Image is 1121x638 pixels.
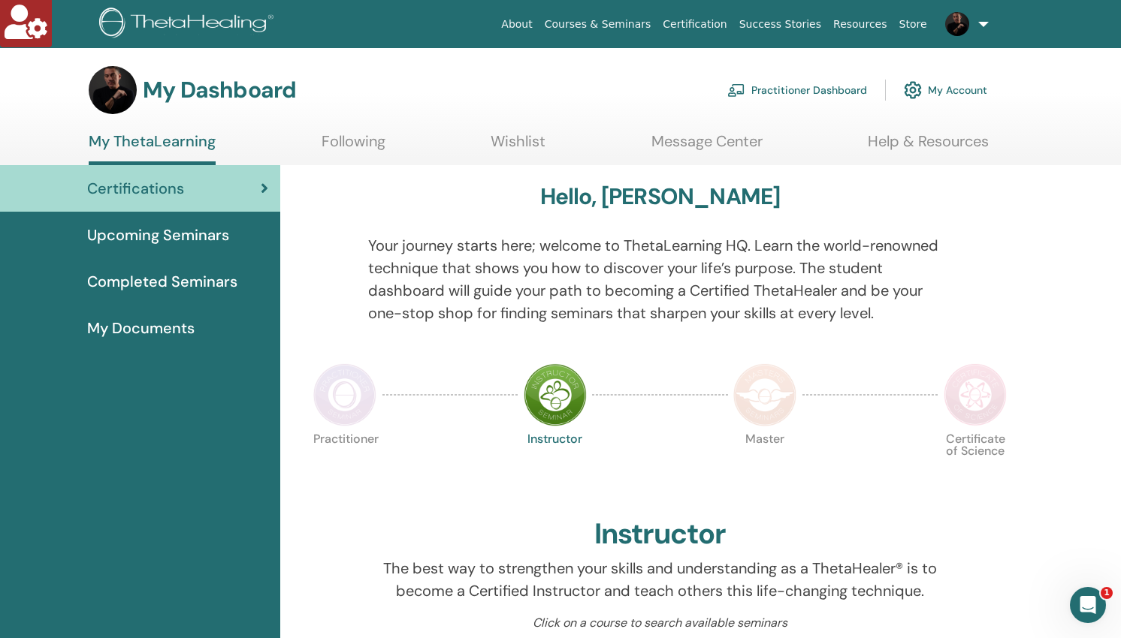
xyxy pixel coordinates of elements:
a: My ThetaLearning [89,132,216,165]
p: Practitioner [313,433,376,496]
a: Success Stories [733,11,827,38]
a: Message Center [651,132,763,161]
img: chalkboard-teacher.svg [727,83,745,97]
span: Certifications [87,177,184,200]
a: Wishlist [491,132,545,161]
h2: Instructor [594,517,726,552]
h3: My Dashboard [143,77,296,104]
p: The best way to strengthen your skills and understanding as a ThetaHealer® is to become a Certifi... [368,557,952,602]
a: About [495,11,538,38]
p: Master [733,433,796,496]
img: default.jpg [945,12,969,36]
img: Practitioner [313,363,376,426]
img: cog.svg [904,77,922,103]
img: logo.png [99,8,279,41]
a: My Account [904,74,987,107]
span: Completed Seminars [87,270,237,293]
a: Following [322,132,385,161]
a: Resources [827,11,893,38]
img: Instructor [524,363,587,426]
a: Practitioner Dashboard [727,74,867,107]
a: Store [893,11,933,38]
span: My Documents [87,317,195,339]
span: Upcoming Seminars [87,224,229,246]
p: Instructor [524,433,587,496]
a: Certification [657,11,733,38]
a: Help & Resources [868,132,989,161]
img: Master [733,363,796,426]
img: default.jpg [89,66,137,114]
iframe: Intercom live chat [1070,587,1106,623]
p: Certificate of Science [944,433,1007,496]
h3: Hello, [PERSON_NAME] [540,183,781,210]
span: 1 [1101,587,1113,599]
p: Click on a course to search available seminars [368,614,952,632]
p: Your journey starts here; welcome to ThetaLearning HQ. Learn the world-renowned technique that sh... [368,234,952,324]
a: Courses & Seminars [539,11,657,38]
img: Certificate of Science [944,363,1007,426]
